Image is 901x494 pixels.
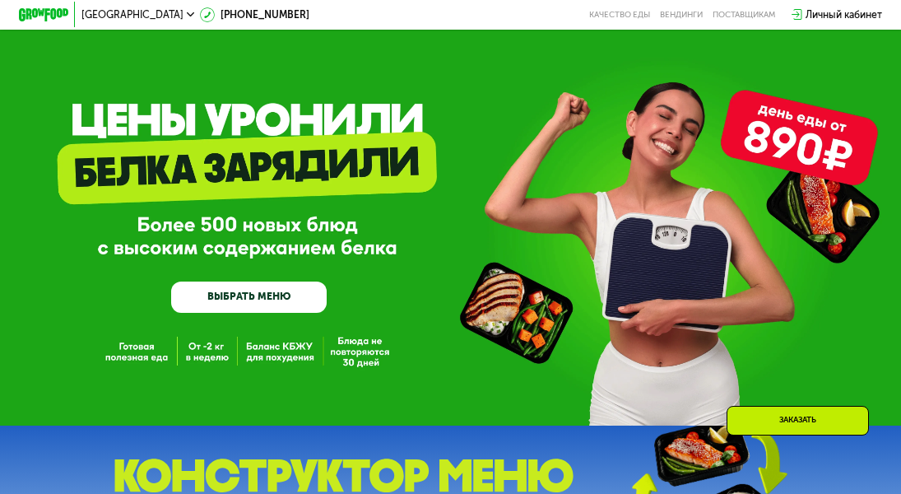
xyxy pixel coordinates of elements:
[589,10,650,20] a: Качество еды
[200,7,309,22] a: [PHONE_NUMBER]
[806,7,882,22] div: Личный кабинет
[727,406,869,436] div: Заказать
[81,10,183,20] span: [GEOGRAPHIC_DATA]
[171,282,327,313] a: ВЫБРАТЬ МЕНЮ
[660,10,703,20] a: Вендинги
[713,10,775,20] div: поставщикам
